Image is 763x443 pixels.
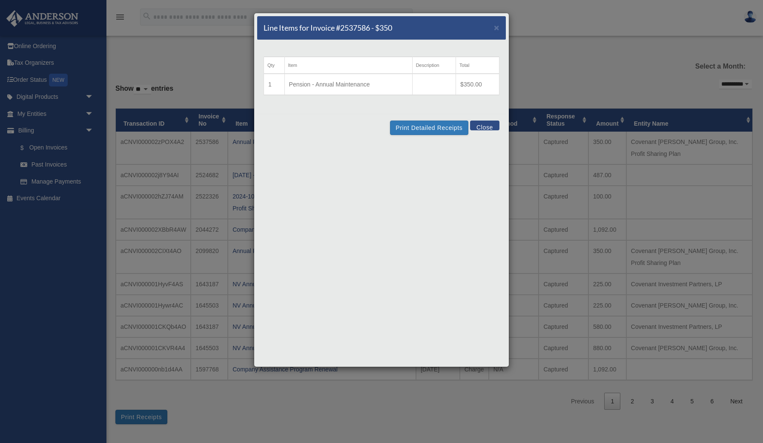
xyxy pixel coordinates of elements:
button: Close [470,121,499,130]
span: × [494,23,499,32]
h5: Line Items for Invoice #2537586 - $350 [264,23,392,33]
button: Print Detailed Receipts [390,121,468,135]
td: Pension - Annual Maintenance [284,74,412,95]
th: Total [456,57,499,74]
td: $350.00 [456,74,499,95]
th: Qty [264,57,285,74]
th: Description [412,57,456,74]
button: Close [494,23,499,32]
th: Item [284,57,412,74]
td: 1 [264,74,285,95]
